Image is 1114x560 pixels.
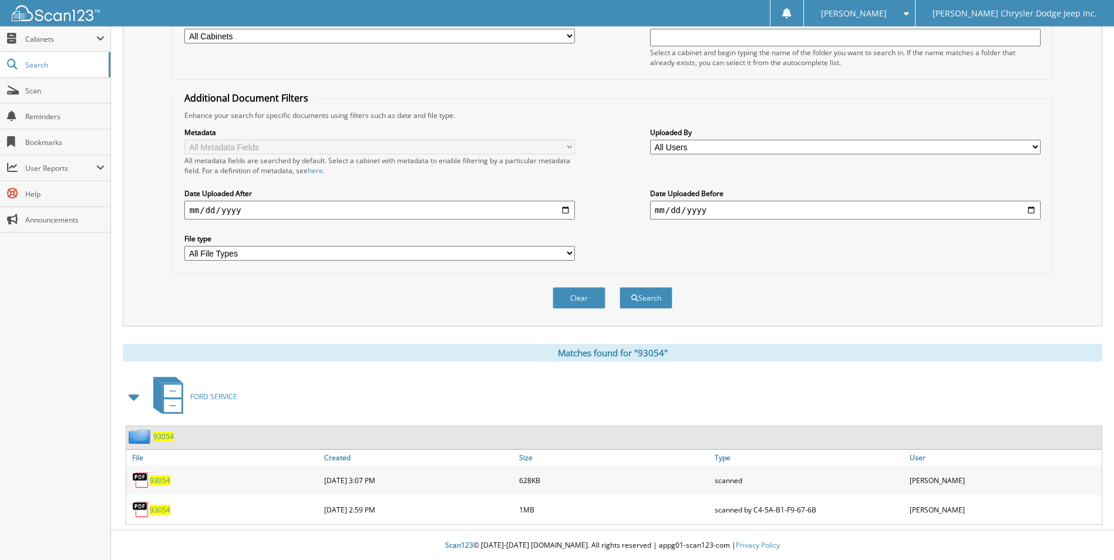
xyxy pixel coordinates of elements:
[150,505,170,515] a: 93054
[712,498,907,521] div: scanned by C4-5A-B1-F9-67-6B
[321,468,516,492] div: [DATE] 3:07 PM
[308,166,323,176] a: here
[321,450,516,465] a: Created
[516,498,711,521] div: 1MB
[123,344,1102,362] div: Matches found for "93054"
[933,10,1097,17] span: [PERSON_NAME] Chrysler Dodge Jeep Inc.
[153,431,174,441] a: 93054
[25,137,105,147] span: Bookmarks
[190,392,237,402] span: FORD SERVICE
[907,468,1102,492] div: [PERSON_NAME]
[132,471,150,489] img: PDF.png
[179,92,314,104] legend: Additional Document Filters
[146,373,237,420] a: FORD SERVICE
[650,48,1041,68] div: Select a cabinet and begin typing the name of the folder you want to search in. If the name match...
[516,468,711,492] div: 628KB
[821,10,887,17] span: [PERSON_NAME]
[620,287,672,309] button: Search
[445,540,473,550] span: Scan123
[184,201,575,220] input: start
[736,540,780,550] a: Privacy Policy
[184,156,575,176] div: All metadata fields are searched by default. Select a cabinet with metadata to enable filtering b...
[650,127,1041,137] label: Uploaded By
[184,127,575,137] label: Metadata
[516,450,711,465] a: Size
[25,163,96,173] span: User Reports
[184,188,575,198] label: Date Uploaded After
[12,5,100,21] img: scan123-logo-white.svg
[25,60,103,70] span: Search
[25,112,105,122] span: Reminders
[25,86,105,96] span: Scan
[25,215,105,225] span: Announcements
[907,450,1102,465] a: User
[712,450,907,465] a: Type
[25,34,96,44] span: Cabinets
[184,234,575,244] label: File type
[25,189,105,199] span: Help
[132,501,150,518] img: PDF.png
[1055,504,1114,560] iframe: Chat Widget
[150,475,170,485] a: 93054
[553,287,605,309] button: Clear
[179,110,1046,120] div: Enhance your search for specific documents using filters such as date and file type.
[126,450,321,465] a: File
[907,498,1102,521] div: [PERSON_NAME]
[650,188,1041,198] label: Date Uploaded Before
[321,498,516,521] div: [DATE] 2:59 PM
[111,531,1114,560] div: © [DATE]-[DATE] [DOMAIN_NAME]. All rights reserved | appg01-scan123-com |
[712,468,907,492] div: scanned
[650,201,1041,220] input: end
[129,429,153,444] img: folder2.png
